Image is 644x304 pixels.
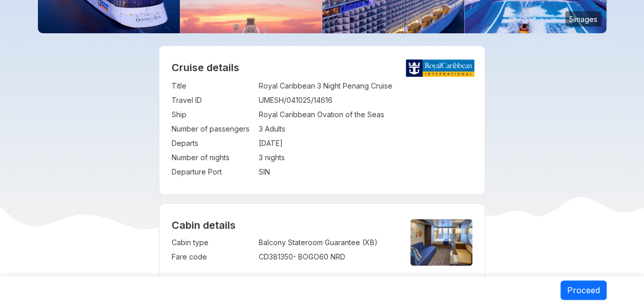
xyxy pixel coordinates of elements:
[172,136,254,150] td: Departs
[254,122,259,136] td: :
[254,93,259,107] td: :
[259,252,393,262] div: CD381350 - BOGO60 NRD
[254,235,259,250] td: :
[254,165,259,179] td: :
[254,107,259,122] td: :
[259,150,473,165] td: 3 nights
[172,235,254,250] td: Cabin type
[259,107,473,122] td: Royal Caribbean Ovation of the Seas
[254,136,259,150] td: :
[560,280,607,300] button: Proceed
[254,250,259,264] td: :
[172,79,254,93] td: Title
[254,150,259,165] td: :
[172,165,254,179] td: Departure Port
[172,107,254,122] td: Ship
[254,79,259,93] td: :
[172,122,254,136] td: Number of passengers
[259,122,473,136] td: 3 Adults
[259,136,473,150] td: [DATE]
[172,93,254,107] td: Travel ID
[172,250,254,264] td: Fare code
[259,93,473,107] td: UMESH/041025/14616
[172,219,473,231] h4: Cabin details
[259,165,473,179] td: SIN
[172,150,254,165] td: Number of nights
[259,235,393,250] td: Balcony Stateroom Guarantee (XB)
[172,61,473,74] h2: Cruise details
[259,79,473,93] td: Royal Caribbean 3 Night Penang Cruise
[565,11,601,27] small: 5 images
